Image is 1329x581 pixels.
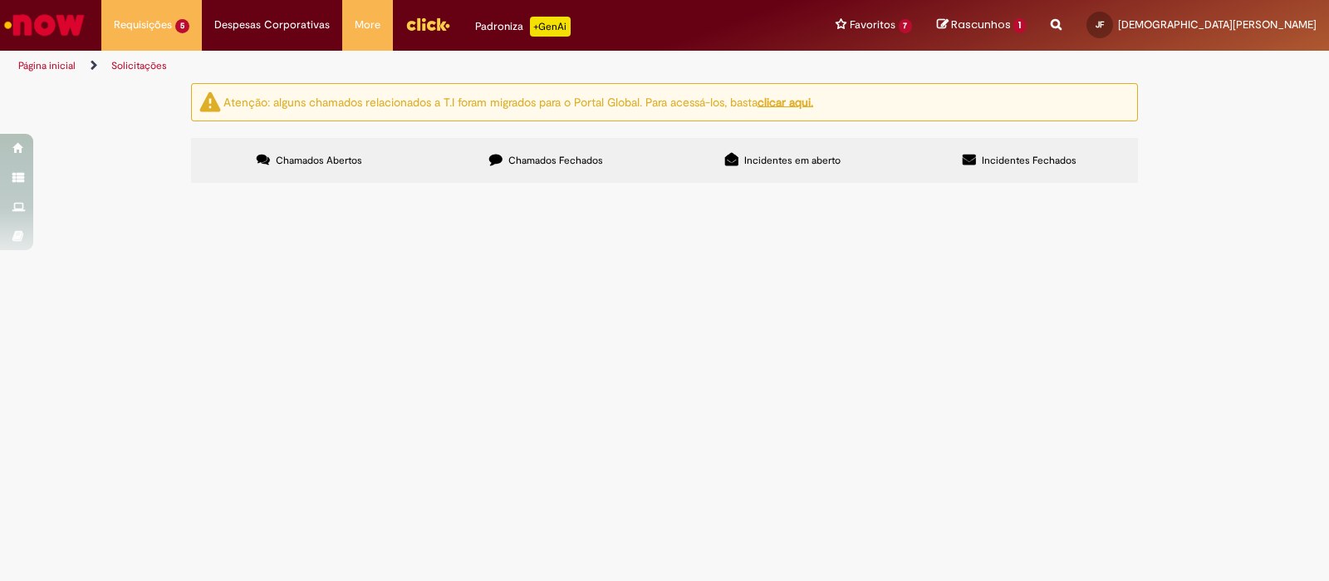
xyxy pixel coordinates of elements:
[951,17,1011,32] span: Rascunhos
[1013,18,1026,33] span: 1
[1096,19,1104,30] span: JF
[12,51,874,81] ul: Trilhas de página
[175,19,189,33] span: 5
[744,154,841,167] span: Incidentes em aberto
[114,17,172,33] span: Requisições
[982,154,1076,167] span: Incidentes Fechados
[18,59,76,72] a: Página inicial
[111,59,167,72] a: Solicitações
[1118,17,1317,32] span: [DEMOGRAPHIC_DATA][PERSON_NAME]
[850,17,895,33] span: Favoritos
[475,17,571,37] div: Padroniza
[2,8,87,42] img: ServiceNow
[355,17,380,33] span: More
[405,12,450,37] img: click_logo_yellow_360x200.png
[758,94,813,109] a: clicar aqui.
[899,19,913,33] span: 7
[530,17,571,37] p: +GenAi
[223,94,813,109] ng-bind-html: Atenção: alguns chamados relacionados a T.I foram migrados para o Portal Global. Para acessá-los,...
[508,154,603,167] span: Chamados Fechados
[276,154,362,167] span: Chamados Abertos
[937,17,1026,33] a: Rascunhos
[214,17,330,33] span: Despesas Corporativas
